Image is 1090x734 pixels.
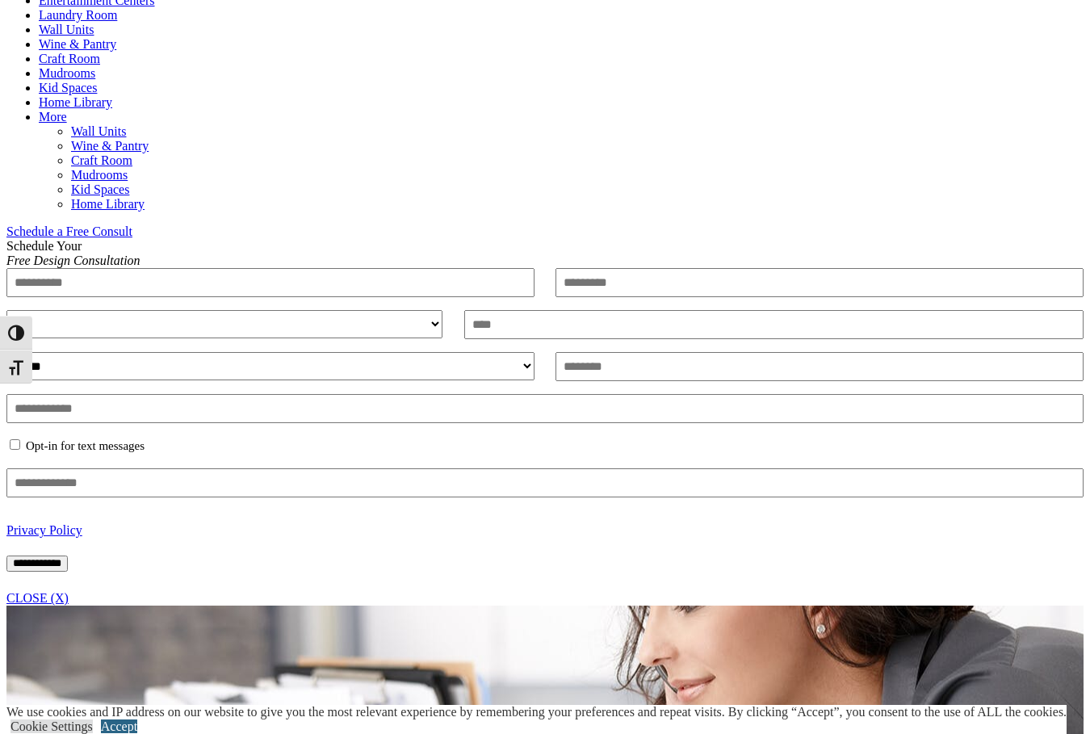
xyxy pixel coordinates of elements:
[39,37,116,51] a: Wine & Pantry
[71,124,126,138] a: Wall Units
[39,23,94,36] a: Wall Units
[39,8,117,22] a: Laundry Room
[71,197,145,211] a: Home Library
[101,719,137,733] a: Accept
[10,719,93,733] a: Cookie Settings
[71,153,132,167] a: Craft Room
[6,239,140,267] span: Schedule Your
[6,224,132,238] a: Schedule a Free Consult (opens a dropdown menu)
[26,439,145,453] label: Opt-in for text messages
[39,81,97,94] a: Kid Spaces
[71,182,129,196] a: Kid Spaces
[6,523,82,537] a: Privacy Policy
[71,168,128,182] a: Mudrooms
[39,66,95,80] a: Mudrooms
[6,254,140,267] em: Free Design Consultation
[39,95,112,109] a: Home Library
[6,591,69,605] a: CLOSE (X)
[71,139,149,153] a: Wine & Pantry
[6,705,1067,719] div: We use cookies and IP address on our website to give you the most relevant experience by remember...
[39,110,67,124] a: More menu text will display only on big screen
[39,52,100,65] a: Craft Room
